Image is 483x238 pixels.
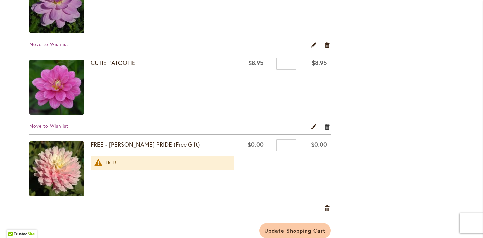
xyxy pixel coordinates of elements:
span: Update Shopping Cart [264,227,325,234]
span: $0.00 [311,140,327,148]
a: CUTIE PATOOTIE [91,59,135,67]
div: FREE! [106,160,227,166]
a: Move to Wishlist [29,41,68,47]
strong: FREE - [PERSON_NAME] PRIDE (Free Gift) [91,140,234,149]
span: $8.95 [248,59,264,67]
iframe: Launch Accessibility Center [5,214,24,233]
span: $0.00 [248,140,264,148]
img: CHILSON'S PRIDE (Free Gift) [29,141,84,196]
a: Move to Wishlist [29,123,68,129]
a: CUTIE PATOOTIE [29,60,91,116]
img: CUTIE PATOOTIE [29,60,84,115]
span: $8.95 [312,59,327,67]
